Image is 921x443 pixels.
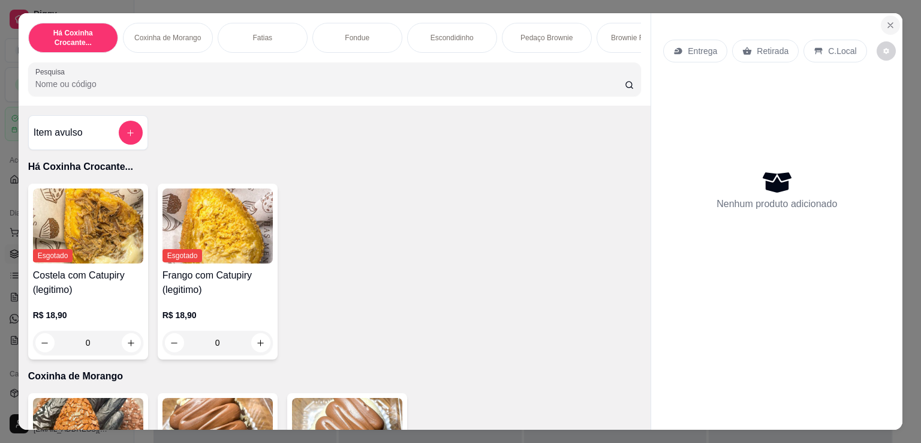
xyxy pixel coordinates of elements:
p: R$ 18,90 [162,309,273,321]
button: decrease-product-quantity [35,333,55,352]
p: Escondidinho [431,33,474,43]
input: Pesquisa [35,78,625,90]
span: Esgotado [162,249,203,262]
p: Há Coxinha Crocante... [28,160,642,174]
h4: Frango com Catupiry (legitimo) [162,268,273,297]
label: Pesquisa [35,67,69,77]
p: Coxinha de Morango [28,369,642,384]
p: Brownie Recheado [611,33,672,43]
button: add-separate-item [119,121,143,145]
img: product-image [33,188,143,264]
button: decrease-product-quantity [877,41,896,61]
img: product-image [162,188,273,264]
p: Retirada [757,45,788,57]
p: Nenhum produto adicionado [717,197,837,211]
button: Close [881,16,900,35]
button: decrease-product-quantity [165,333,184,352]
h4: Costela com Catupiry (legitimo) [33,268,143,297]
p: Pedaço Brownie [520,33,573,43]
button: increase-product-quantity [251,333,270,352]
p: Coxinha de Morango [134,33,201,43]
p: Entrega [688,45,717,57]
button: increase-product-quantity [122,333,141,352]
span: Esgotado [33,249,73,262]
p: Fondue [345,33,369,43]
p: R$ 18,90 [33,309,143,321]
p: C.Local [828,45,856,57]
h4: Item avulso [34,125,83,140]
p: Há Coxinha Crocante... [38,28,108,47]
p: Fatias [252,33,272,43]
